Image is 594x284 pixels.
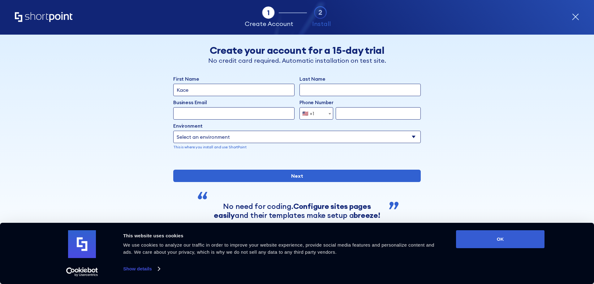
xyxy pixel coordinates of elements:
button: OK [456,230,544,248]
a: Usercentrics Cookiebot - opens in a new window [55,267,109,277]
a: Show details [123,264,160,273]
div: This website uses cookies [123,232,442,239]
img: logo [68,230,96,258]
span: We use cookies to analyze our traffic in order to improve your website experience, provide social... [123,242,434,255]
